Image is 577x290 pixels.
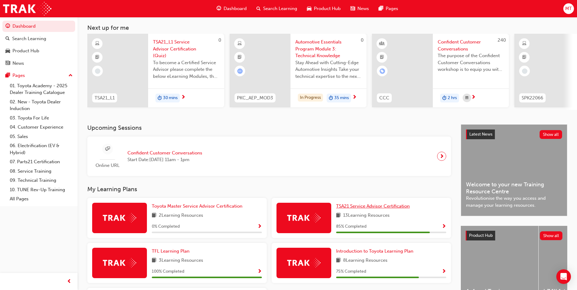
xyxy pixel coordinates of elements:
span: Product Hub [469,233,493,238]
a: TFL Learning Plan [152,248,192,255]
a: Online URLConfident Customer ConversationsStart Date:[DATE] 11am - 1pm [92,141,446,171]
span: PKC_AEP_MOD3 [237,95,273,102]
a: 240CCCConfident Customer ConversationsThe purpose of the Confident Customer Conversations worksho... [372,34,509,107]
button: Pages [2,70,75,81]
span: next-icon [181,95,186,100]
span: book-icon [336,257,341,264]
span: 240 [498,37,506,43]
span: TSA21_L1 [95,95,115,102]
a: pages-iconPages [374,2,403,15]
span: car-icon [307,5,311,12]
span: book-icon [336,212,341,219]
a: search-iconSearch Learning [252,2,302,15]
a: 10. TUNE Rev-Up Training [7,185,75,195]
span: news-icon [5,61,10,66]
span: Latest News [469,132,492,137]
span: 35 mins [334,95,349,102]
span: To become a Certified Service Advisor please complete the below eLearning Modules, the Service Ad... [153,59,219,80]
span: Automotive Essentials Program Module 3: Technical Knowledge [295,39,362,59]
button: Show all [540,231,563,240]
span: Show Progress [257,269,262,274]
a: 0PKC_AEP_MOD3Automotive Essentials Program Module 3: Technical KnowledgeStay Ahead with Cutting-E... [230,34,367,107]
a: Product Hub [2,45,75,57]
span: TSA21_L1 Service Advisor Certification (Quiz) [153,39,219,59]
span: CCC [379,95,389,102]
span: book-icon [152,212,156,219]
div: Product Hub [12,47,39,54]
a: 07. Parts21 Certification [7,157,75,167]
span: 30 mins [163,95,178,102]
div: Pages [12,72,25,79]
span: Toyota Master Service Advisor Certification [152,203,242,209]
button: Show Progress [442,223,446,230]
span: 75 % Completed [336,268,366,275]
a: car-iconProduct Hub [302,2,346,15]
span: book-icon [152,257,156,264]
span: learningResourceType_ELEARNING-icon [522,40,527,48]
span: duration-icon [442,94,447,102]
span: 0 [361,37,363,43]
span: Confident Customer Conversations [127,150,202,157]
span: search-icon [5,36,10,42]
div: Open Intercom Messenger [556,269,571,284]
img: Trak [287,258,321,268]
a: 01. Toyota Academy - 2025 Dealer Training Catalogue [7,81,75,97]
a: guage-iconDashboard [212,2,252,15]
img: Trak [103,213,136,223]
span: learningResourceType_INSTRUCTOR_LED-icon [380,40,384,48]
span: 0 [218,37,221,43]
span: guage-icon [5,24,10,29]
span: Start Date: [DATE] 11am - 1pm [127,156,202,163]
span: Introduction to Toyota Learning Plan [336,248,413,254]
span: 13 Learning Resources [343,212,390,219]
a: news-iconNews [346,2,374,15]
a: 02. New - Toyota Dealer Induction [7,97,75,113]
span: guage-icon [217,5,221,12]
span: News [357,5,369,12]
span: calendar-icon [465,94,468,102]
a: 0TSA21_L1TSA21_L1 Service Advisor Certification (Quiz)To become a Certified Service Advisor pleas... [87,34,224,107]
span: Stay Ahead with Cutting-Edge Automotive Insights Take your technical expertise to the next level ... [295,59,362,80]
span: MT [565,5,572,12]
span: booktick-icon [95,54,99,61]
span: 0 % Completed [152,223,180,230]
span: 8 Learning Resources [343,257,388,264]
a: Dashboard [2,21,75,32]
div: News [12,60,24,67]
span: up-icon [68,72,73,80]
span: 3 Learning Resources [159,257,203,264]
span: Show Progress [257,224,262,230]
img: Trak [3,2,51,16]
span: learningResourceType_ELEARNING-icon [95,40,99,48]
span: learningRecordVerb_ATTEMPT-icon [237,68,243,74]
span: next-icon [440,152,444,161]
div: Search Learning [12,35,46,42]
a: 06. Electrification (EV & Hybrid) [7,141,75,157]
span: news-icon [350,5,355,12]
a: 03. Toyota For Life [7,113,75,123]
span: next-icon [352,95,357,100]
span: TSA21 Service Advisor Certification [336,203,410,209]
span: Pages [386,5,398,12]
span: sessionType_ONLINE_URL-icon [105,145,110,153]
span: prev-icon [67,278,71,285]
button: Show Progress [257,223,262,230]
span: SPK22066 [522,95,543,102]
h3: My Learning Plans [87,186,451,193]
button: Show Progress [257,268,262,275]
span: learningRecordVerb_NONE-icon [95,68,100,74]
button: MT [563,3,574,14]
div: In Progress [298,94,323,102]
h3: Next up for me [78,24,577,31]
span: duration-icon [158,94,162,102]
button: Show all [540,130,562,139]
span: duration-icon [329,94,333,102]
span: pages-icon [5,73,10,78]
a: Product HubShow all [466,231,562,240]
a: 08. Service Training [7,167,75,176]
a: 09. Technical Training [7,176,75,185]
a: Latest NewsShow all [466,129,562,139]
span: 85 % Completed [336,223,367,230]
span: next-icon [471,95,476,100]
